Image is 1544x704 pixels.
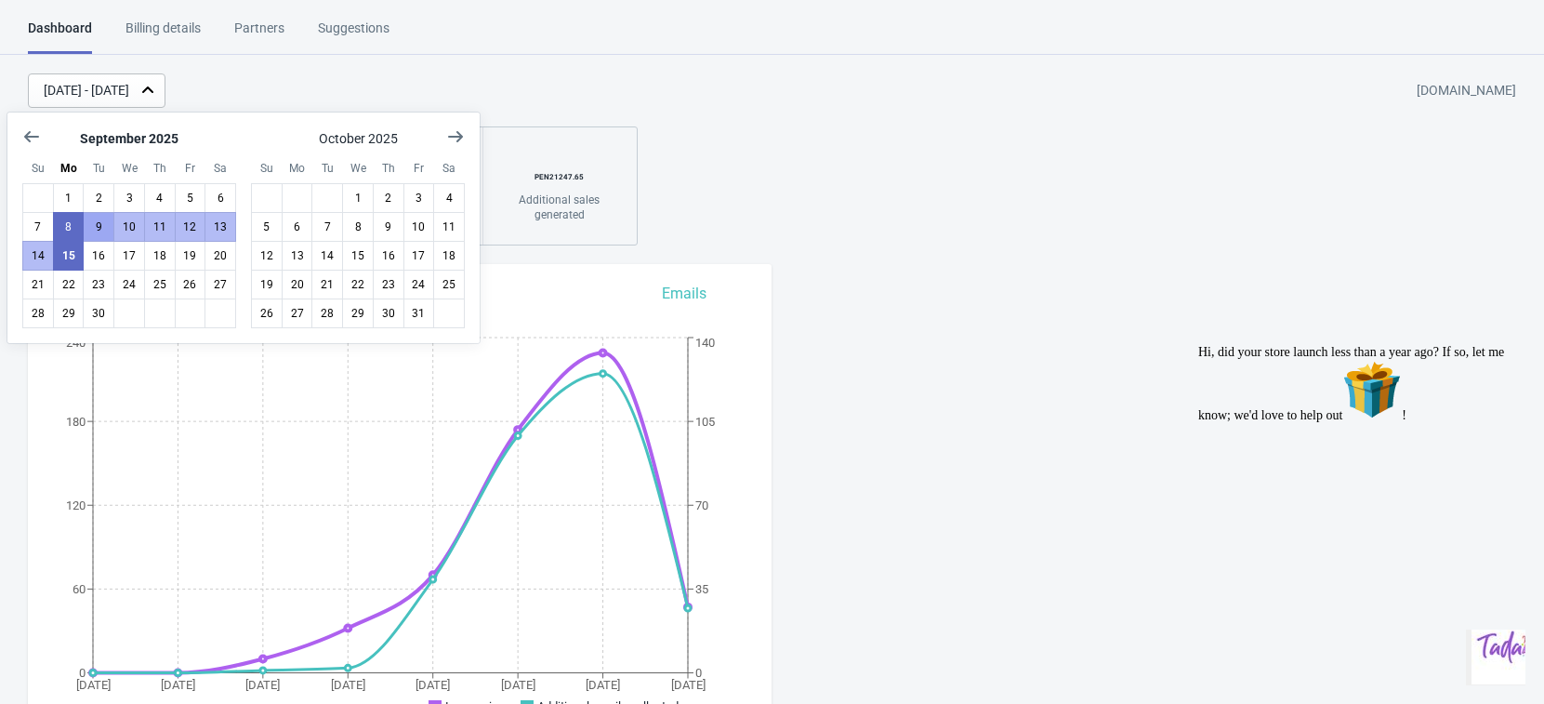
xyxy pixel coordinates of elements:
button: October 29 2025 [342,299,374,328]
button: October 30 2025 [373,299,404,328]
button: October 7 2025 [311,212,343,242]
tspan: [DATE] [331,678,365,692]
button: October 4 2025 [433,183,465,213]
button: September 22 2025 [53,270,85,299]
button: September 29 2025 [53,299,85,328]
button: September 18 2025 [144,241,176,271]
tspan: 0 [79,666,86,680]
button: September 4 2025 [144,183,176,213]
button: October 31 2025 [403,299,435,328]
div: Suggestions [318,19,389,51]
tspan: 70 [695,498,708,512]
button: October 8 2025 [342,212,374,242]
button: September 28 2025 [22,299,54,328]
button: September 26 2025 [175,270,206,299]
button: September 24 2025 [113,270,145,299]
button: September 14 2025 [22,241,54,271]
button: September 5 2025 [175,183,206,213]
button: October 23 2025 [373,270,404,299]
tspan: [DATE] [76,678,111,692]
tspan: 105 [695,415,715,429]
button: September 20 2025 [205,241,236,271]
tspan: [DATE] [671,678,706,692]
div: Tuesday [311,153,343,184]
div: PEN 21247.65 [502,163,616,193]
div: Thursday [144,153,176,184]
button: Show previous month, August 2025 [15,120,48,153]
button: September 16 2025 [83,241,114,271]
button: September 23 2025 [83,270,114,299]
div: Dashboard [28,19,92,54]
tspan: 0 [695,666,702,680]
tspan: [DATE] [161,678,195,692]
div: Monday [53,153,85,184]
tspan: [DATE] [416,678,450,692]
button: September 12 2025 [175,212,206,242]
div: Friday [403,153,435,184]
tspan: 120 [66,498,86,512]
button: September 6 2025 [205,183,236,213]
tspan: [DATE] [501,678,535,692]
button: October 18 2025 [433,241,465,271]
button: October 25 2025 [433,270,465,299]
button: September 17 2025 [113,241,145,271]
button: October 22 2025 [342,270,374,299]
div: Saturday [433,153,465,184]
img: :gift: [152,22,211,82]
button: September 19 2025 [175,241,206,271]
span: Hi, did your store launch less than a year ago? If so, let me know; we'd love to help out ! [7,7,313,85]
button: October 2 2025 [373,183,404,213]
button: October 16 2025 [373,241,404,271]
button: October 3 2025 [403,183,435,213]
button: October 26 2025 [251,299,283,328]
button: September 10 2025 [113,212,145,242]
button: October 9 2025 [373,212,404,242]
button: October 10 2025 [403,212,435,242]
div: Billing details [125,19,201,51]
div: Sunday [251,153,283,184]
button: September 30 2025 [83,299,114,328]
button: October 17 2025 [403,241,435,271]
button: October 13 2025 [282,241,313,271]
button: September 7 2025 [22,212,54,242]
iframe: chat widget [1466,630,1525,685]
div: [DOMAIN_NAME] [1417,74,1516,108]
button: September 25 2025 [144,270,176,299]
button: September 8 2025 [53,212,85,242]
button: October 11 2025 [433,212,465,242]
button: October 24 2025 [403,270,435,299]
button: October 14 2025 [311,241,343,271]
button: October 28 2025 [311,299,343,328]
div: Saturday [205,153,236,184]
button: September 2 2025 [83,183,114,213]
div: Wednesday [342,153,374,184]
button: September 27 2025 [205,270,236,299]
div: Monday [282,153,313,184]
tspan: 180 [66,415,86,429]
div: Thursday [373,153,404,184]
tspan: 35 [695,582,708,596]
button: October 20 2025 [282,270,313,299]
div: Hi, did your store launch less than a year ago? If so, let me know; we'd love to help out🎁! [7,7,342,86]
tspan: 140 [695,336,715,350]
tspan: [DATE] [586,678,620,692]
tspan: [DATE] [245,678,280,692]
button: October 1 2025 [342,183,374,213]
button: October 5 2025 [251,212,283,242]
div: Wednesday [113,153,145,184]
button: Show next month, November 2025 [439,120,472,153]
div: [DATE] - [DATE] [44,81,129,100]
div: Partners [234,19,284,51]
button: September 11 2025 [144,212,176,242]
button: September 9 2025 [83,212,114,242]
div: Friday [175,153,206,184]
div: Sunday [22,153,54,184]
button: October 15 2025 [342,241,374,271]
button: October 27 2025 [282,299,313,328]
div: Tuesday [84,153,115,184]
button: October 19 2025 [251,270,283,299]
button: October 6 2025 [282,212,313,242]
tspan: 60 [73,582,86,596]
div: Additional sales generated [502,193,616,222]
button: Today September 15 2025 [53,241,85,271]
